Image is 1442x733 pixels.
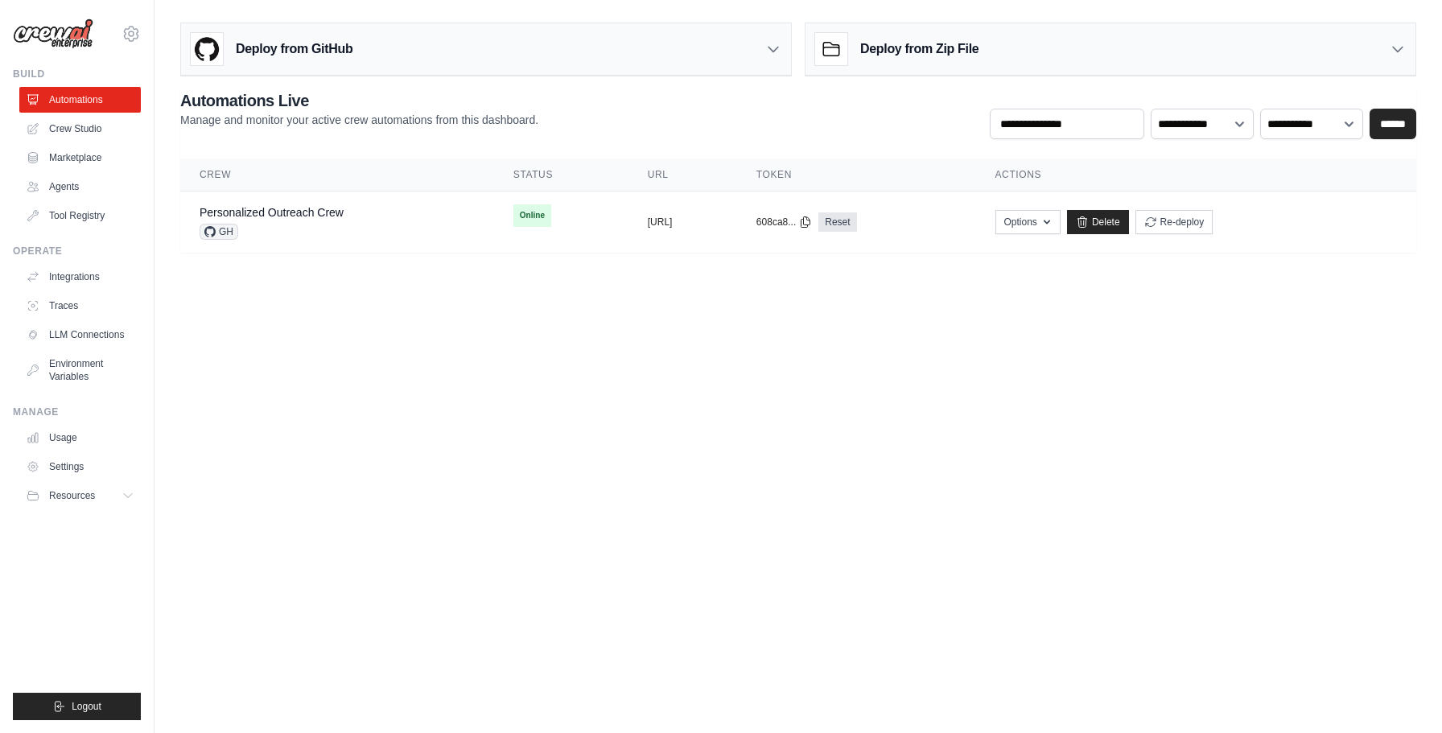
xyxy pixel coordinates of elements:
a: Marketplace [19,145,141,171]
a: LLM Connections [19,322,141,348]
button: Logout [13,693,141,720]
th: Crew [180,159,494,191]
h2: Automations Live [180,89,538,112]
span: Resources [49,489,95,502]
a: Reset [818,212,856,232]
h3: Deploy from GitHub [236,39,352,59]
button: 608ca8... [756,216,812,229]
div: Manage [13,406,141,418]
th: Token [737,159,976,191]
a: Automations [19,87,141,113]
span: Online [513,204,551,227]
button: Options [995,210,1061,234]
a: Crew Studio [19,116,141,142]
a: Traces [19,293,141,319]
th: Status [494,159,628,191]
div: Operate [13,245,141,257]
a: Agents [19,174,141,200]
p: Manage and monitor your active crew automations from this dashboard. [180,112,538,128]
h3: Deploy from Zip File [860,39,978,59]
a: Integrations [19,264,141,290]
div: Build [13,68,141,80]
img: Logo [13,19,93,49]
button: Re-deploy [1135,210,1213,234]
a: Environment Variables [19,351,141,389]
span: Logout [72,700,101,713]
a: Delete [1067,210,1129,234]
button: Resources [19,483,141,509]
th: Actions [976,159,1416,191]
img: GitHub Logo [191,33,223,65]
a: Personalized Outreach Crew [200,206,344,219]
a: Usage [19,425,141,451]
th: URL [628,159,737,191]
a: Tool Registry [19,203,141,229]
span: GH [200,224,238,240]
a: Settings [19,454,141,480]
